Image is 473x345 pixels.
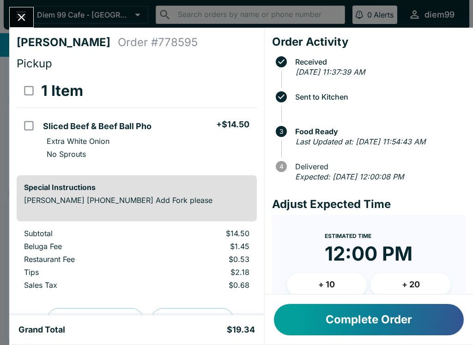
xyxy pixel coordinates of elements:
p: Subtotal [24,229,146,238]
h6: Special Instructions [24,183,249,192]
span: Food Ready [291,127,466,136]
text: 3 [279,128,283,135]
p: Extra White Onion [47,137,109,146]
button: Preview Receipt [47,308,144,332]
button: + 10 [287,273,367,296]
p: Restaurant Fee [24,255,146,264]
span: Sent to Kitchen [291,93,466,101]
p: $0.53 [161,255,249,264]
p: [PERSON_NAME] [PHONE_NUMBER] Add Fork please [24,196,249,205]
h5: Sliced Beef & Beef Ball Pho [43,121,152,132]
table: orders table [17,74,257,168]
p: $1.45 [161,242,249,251]
p: Tips [24,268,146,277]
p: No Sprouts [47,149,86,159]
h4: Order Activity [272,35,466,49]
span: Received [291,58,466,66]
h5: Grand Total [18,324,65,335]
p: Beluga Fee [24,242,146,251]
em: [DATE] 11:37:39 AM [296,67,365,77]
button: Close [10,7,33,27]
h4: Order # 778595 [118,36,198,49]
p: Sales Tax [24,280,146,290]
h4: [PERSON_NAME] [17,36,118,49]
em: Expected: [DATE] 12:00:08 PM [295,172,404,181]
p: $14.50 [161,229,249,238]
text: 4 [279,163,283,170]
button: + 20 [370,273,451,296]
time: 12:00 PM [325,242,412,266]
em: Last Updated at: [DATE] 11:54:43 AM [296,137,425,146]
h3: 1 Item [41,82,83,100]
h5: + $14.50 [216,119,249,130]
table: orders table [17,229,257,293]
button: Print Receipt [151,308,234,332]
p: $0.68 [161,280,249,290]
p: $2.18 [161,268,249,277]
h4: Adjust Expected Time [272,197,466,211]
button: Complete Order [274,304,464,335]
span: Delivered [291,162,466,171]
span: Estimated Time [325,232,371,239]
span: Pickup [17,57,52,70]
h5: $19.34 [227,324,255,335]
